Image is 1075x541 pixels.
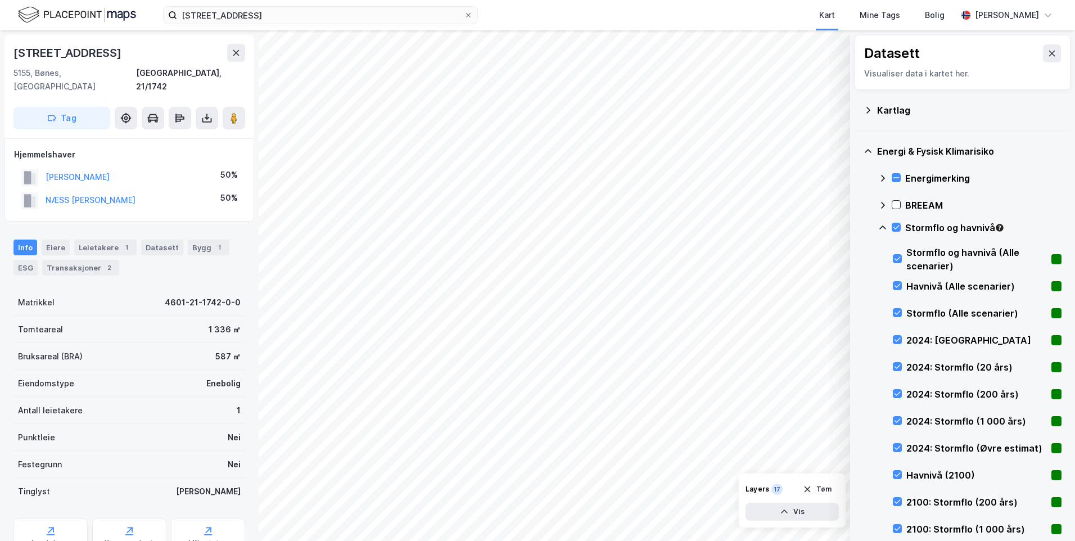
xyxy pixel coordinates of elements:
[905,172,1062,185] div: Energimerking
[771,484,783,495] div: 17
[906,246,1047,273] div: Stormflo og havnivå (Alle scenarier)
[796,480,839,498] button: Tøm
[18,296,55,309] div: Matrikkel
[906,387,1047,401] div: 2024: Stormflo (200 års)
[141,240,183,255] div: Datasett
[18,431,55,444] div: Punktleie
[18,377,74,390] div: Eiendomstype
[746,503,839,521] button: Vis
[1019,487,1075,541] iframe: Chat Widget
[42,240,70,255] div: Eiere
[214,242,225,253] div: 1
[906,279,1047,293] div: Havnivå (Alle scenarier)
[13,107,110,129] button: Tag
[975,8,1039,22] div: [PERSON_NAME]
[877,103,1062,117] div: Kartlag
[14,148,245,161] div: Hjemmelshaver
[228,431,241,444] div: Nei
[209,323,241,336] div: 1 336 ㎡
[18,350,83,363] div: Bruksareal (BRA)
[906,468,1047,482] div: Havnivå (2100)
[906,414,1047,428] div: 2024: Stormflo (1 000 års)
[18,458,62,471] div: Festegrunn
[18,485,50,498] div: Tinglyst
[906,441,1047,455] div: 2024: Stormflo (Øvre estimat)
[18,5,136,25] img: logo.f888ab2527a4732fd821a326f86c7f29.svg
[13,66,136,93] div: 5155, Bønes, [GEOGRAPHIC_DATA]
[906,306,1047,320] div: Stormflo (Alle scenarier)
[228,458,241,471] div: Nei
[18,404,83,417] div: Antall leietakere
[136,66,245,93] div: [GEOGRAPHIC_DATA], 21/1742
[13,260,38,276] div: ESG
[877,145,1062,158] div: Energi & Fysisk Klimarisiko
[906,495,1047,509] div: 2100: Stormflo (200 års)
[103,262,115,273] div: 2
[819,8,835,22] div: Kart
[864,44,920,62] div: Datasett
[215,350,241,363] div: 587 ㎡
[13,240,37,255] div: Info
[18,323,63,336] div: Tomteareal
[906,333,1047,347] div: 2024: [GEOGRAPHIC_DATA]
[176,485,241,498] div: [PERSON_NAME]
[746,485,769,494] div: Layers
[237,404,241,417] div: 1
[220,168,238,182] div: 50%
[74,240,137,255] div: Leietakere
[121,242,132,253] div: 1
[13,44,124,62] div: [STREET_ADDRESS]
[995,223,1005,233] div: Tooltip anchor
[188,240,229,255] div: Bygg
[906,522,1047,536] div: 2100: Stormflo (1 000 års)
[206,377,241,390] div: Enebolig
[165,296,241,309] div: 4601-21-1742-0-0
[177,7,464,24] input: Søk på adresse, matrikkel, gårdeiere, leietakere eller personer
[860,8,900,22] div: Mine Tags
[864,67,1061,80] div: Visualiser data i kartet her.
[906,360,1047,374] div: 2024: Stormflo (20 års)
[42,260,119,276] div: Transaksjoner
[905,221,1062,235] div: Stormflo og havnivå
[925,8,945,22] div: Bolig
[905,199,1062,212] div: BREEAM
[220,191,238,205] div: 50%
